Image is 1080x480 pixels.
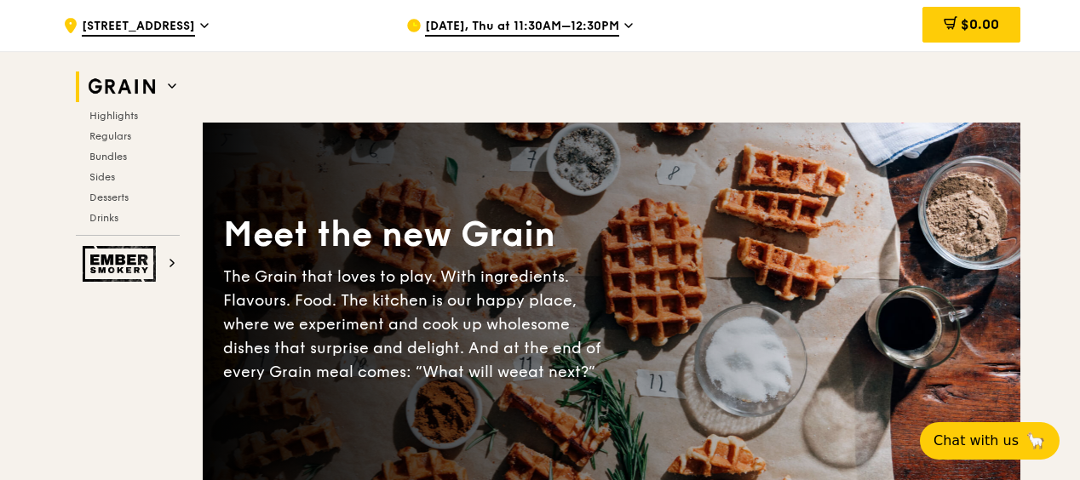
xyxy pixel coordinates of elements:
[89,191,129,203] span: Desserts
[934,431,1019,451] span: Chat with us
[89,171,115,183] span: Sides
[82,18,195,37] span: [STREET_ADDRESS]
[89,130,131,142] span: Regulars
[83,246,161,282] img: Ember Smokery web logo
[89,212,118,224] span: Drinks
[425,18,619,37] span: [DATE], Thu at 11:30AM–12:30PM
[89,110,138,122] span: Highlights
[83,71,161,102] img: Grain web logo
[920,422,1060,460] button: Chat with us🦙
[961,16,999,32] span: $0.00
[223,212,612,258] div: Meet the new Grain
[519,363,595,381] span: eat next?”
[89,151,127,163] span: Bundles
[1025,431,1046,451] span: 🦙
[223,265,612,384] div: The Grain that loves to play. With ingredients. Flavours. Food. The kitchen is our happy place, w...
